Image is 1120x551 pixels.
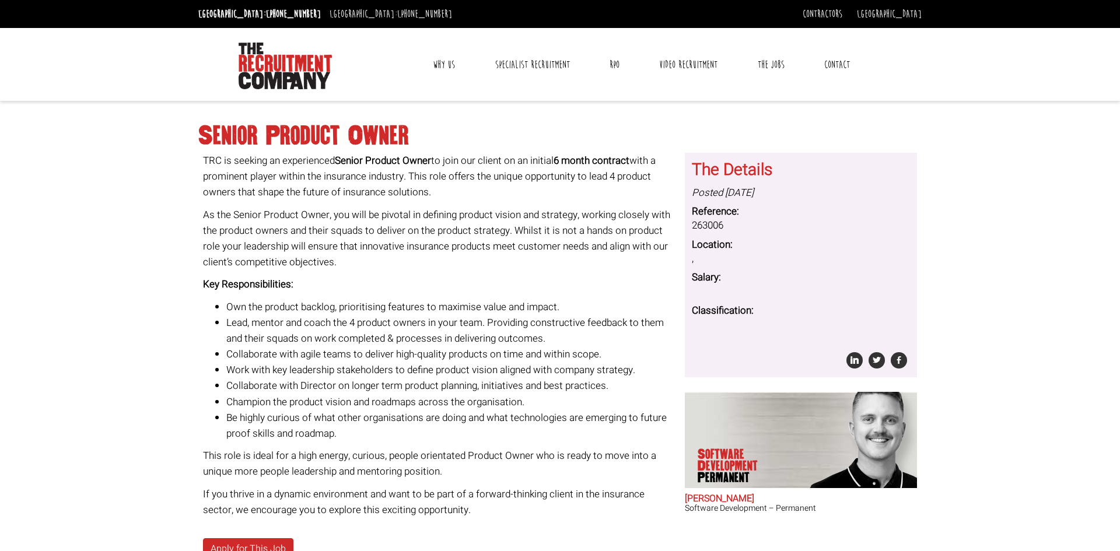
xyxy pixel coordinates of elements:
[805,392,917,488] img: Sam Williamson does Software Development Permanent
[198,125,922,146] h1: Senior Product Owner
[554,153,629,168] b: 6 month contract
[692,219,910,233] dd: 263006
[815,50,859,79] a: Contact
[487,50,579,79] a: Specialist Recruitment
[692,304,910,318] dt: Classification:
[226,394,677,410] li: Champion the product vision and roadmaps across the organisation.
[749,50,793,79] a: The Jobs
[698,448,787,483] p: Software Development
[692,185,754,200] i: Posted [DATE]
[424,50,464,79] a: Why Us
[203,277,293,292] strong: Key Responsibilities:
[685,494,917,504] h2: [PERSON_NAME]
[226,299,677,315] li: Own the product backlog, prioritising features to maximise value and impact.
[692,252,910,266] dd: ,
[203,448,677,479] p: This role is ideal for a high energy, curious, people orientated Product Owner who is ready to mo...
[397,8,452,20] a: [PHONE_NUMBER]
[226,315,677,346] li: Lead, mentor and coach the 4 product owners in your team. Providing constructive feedback to them...
[857,8,922,20] a: [GEOGRAPHIC_DATA]
[335,153,431,168] b: Senior Product Owner
[195,5,324,23] li: [GEOGRAPHIC_DATA]:
[692,162,910,180] h3: The Details
[327,5,455,23] li: [GEOGRAPHIC_DATA]:
[650,50,726,79] a: Video Recruitment
[601,50,628,79] a: RPO
[226,346,677,362] li: Collaborate with agile teams to deliver high-quality products on time and within scope.
[685,504,917,513] h3: Software Development – Permanent
[203,207,677,271] p: As the Senior Product Owner, you will be pivotal in defining product vision and strategy, working...
[803,8,842,20] a: Contractors
[692,205,910,219] dt: Reference:
[692,238,910,252] dt: Location:
[203,153,677,201] p: TRC is seeking an experienced to join our client on an initial with a prominent player within the...
[226,362,677,378] li: Work with key leadership stakeholders to define product vision aligned with company strategy.
[692,271,910,285] dt: Salary:
[239,43,332,89] img: The Recruitment Company
[698,472,787,483] span: Permanent
[226,378,677,394] li: Collaborate with Director on longer term product planning, initiatives and best practices.
[203,486,677,518] p: If you thrive in a dynamic environment and want to be part of a forward-thinking client in the in...
[226,410,677,441] li: Be highly curious of what other organisations are doing and what technologies are emerging to fut...
[266,8,321,20] a: [PHONE_NUMBER]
